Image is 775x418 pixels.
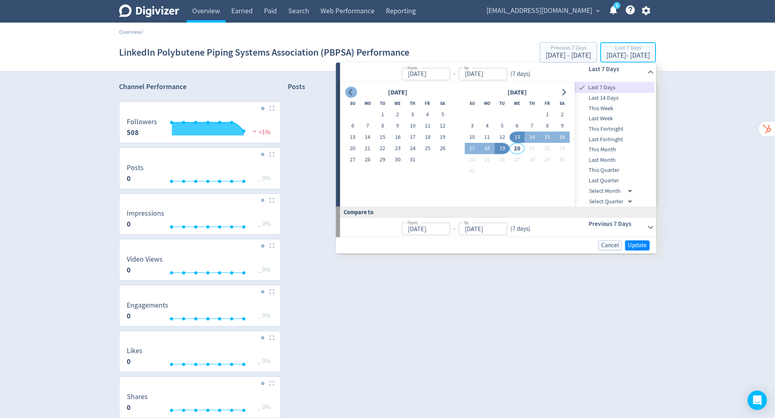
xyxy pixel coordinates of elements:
[600,42,656,62] button: Last 7 Days[DATE]- [DATE]
[127,403,131,412] strong: 0
[119,40,409,65] h1: LinkedIn Polybutene Piping Systems Association (PBPSA) Performance
[450,69,459,79] div: -
[575,134,655,145] div: Last Fortnight
[575,94,655,103] span: Last 14 Days
[509,98,524,109] th: Wednesday
[575,93,655,104] div: Last 14 Days
[555,109,570,121] button: 2
[390,132,405,143] button: 16
[464,219,469,226] label: to
[616,3,618,8] text: 5
[480,121,494,132] button: 4
[465,154,480,166] button: 24
[486,4,592,17] span: [EMAIL_ADDRESS][DOMAIN_NAME]
[494,121,509,132] button: 5
[127,255,163,264] dt: Video Views
[127,265,131,275] strong: 0
[420,143,435,154] button: 25
[589,64,644,74] h6: Last 7 Days
[589,186,636,196] div: Select Month
[127,209,164,218] dt: Impressions
[575,82,655,93] div: Last 7 Days
[420,132,435,143] button: 18
[555,143,570,154] button: 23
[435,98,450,109] th: Saturday
[127,163,144,173] dt: Posts
[480,132,494,143] button: 11
[540,121,555,132] button: 8
[360,98,375,109] th: Monday
[345,121,360,132] button: 6
[345,98,360,109] th: Sunday
[509,132,524,143] button: 13
[494,154,509,166] button: 26
[405,143,420,154] button: 24
[269,243,274,248] img: Placeholder
[575,175,655,186] div: Last Quarter
[405,154,420,166] button: 31
[540,132,555,143] button: 15
[589,219,644,229] h6: Previous 7 Days
[345,143,360,154] button: 20
[525,132,540,143] button: 14
[258,266,270,274] span: _ 0%
[575,165,655,176] div: This Quarter
[575,114,655,124] div: Last Week
[123,164,277,185] svg: Posts 0
[587,83,655,92] span: Last 7 Days
[405,132,420,143] button: 17
[575,145,655,155] div: This Month
[435,143,450,154] button: 26
[345,87,357,98] button: Go to previous month
[258,220,270,228] span: _ 0%
[420,121,435,132] button: 11
[575,135,655,144] span: Last Fortnight
[540,42,597,62] button: Previous 7 Days[DATE] - [DATE]
[494,143,509,154] button: 19
[141,28,143,35] span: /
[614,2,620,9] a: 5
[251,128,270,136] span: <1%
[525,98,540,109] th: Thursday
[575,124,655,134] div: This Fortnight
[405,109,420,121] button: 3
[407,64,417,71] label: from
[269,152,274,157] img: Placeholder
[345,154,360,166] button: 27
[540,154,555,166] button: 29
[269,381,274,386] img: Placeholder
[748,391,767,410] div: Open Intercom Messenger
[606,45,650,52] div: Last 7 Days
[589,196,636,207] div: Select Quarter
[123,302,277,323] svg: Engagements 0
[360,154,375,166] button: 28
[594,7,601,15] span: expand_more
[540,143,555,154] button: 22
[575,82,655,207] nav: presets
[465,143,480,154] button: 17
[127,392,148,401] dt: Shares
[484,4,602,17] button: [EMAIL_ADDRESS][DOMAIN_NAME]
[494,132,509,143] button: 12
[465,98,480,109] th: Sunday
[575,114,655,123] span: Last Week
[435,109,450,121] button: 5
[127,219,131,229] strong: 0
[340,218,656,237] div: from-to(7 days)Previous 7 Days
[390,98,405,109] th: Wednesday
[119,82,281,92] h2: Channel Performance
[119,28,141,35] a: Overview
[465,121,480,132] button: 3
[575,125,655,133] span: This Fortnight
[375,121,390,132] button: 8
[127,301,168,310] dt: Engagements
[555,98,570,109] th: Saturday
[375,109,390,121] button: 1
[127,117,157,127] dt: Followers
[555,132,570,143] button: 16
[494,98,509,109] th: Tuesday
[390,154,405,166] button: 30
[258,174,270,182] span: _ 0%
[269,198,274,203] img: Placeholder
[336,207,656,218] div: Compare to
